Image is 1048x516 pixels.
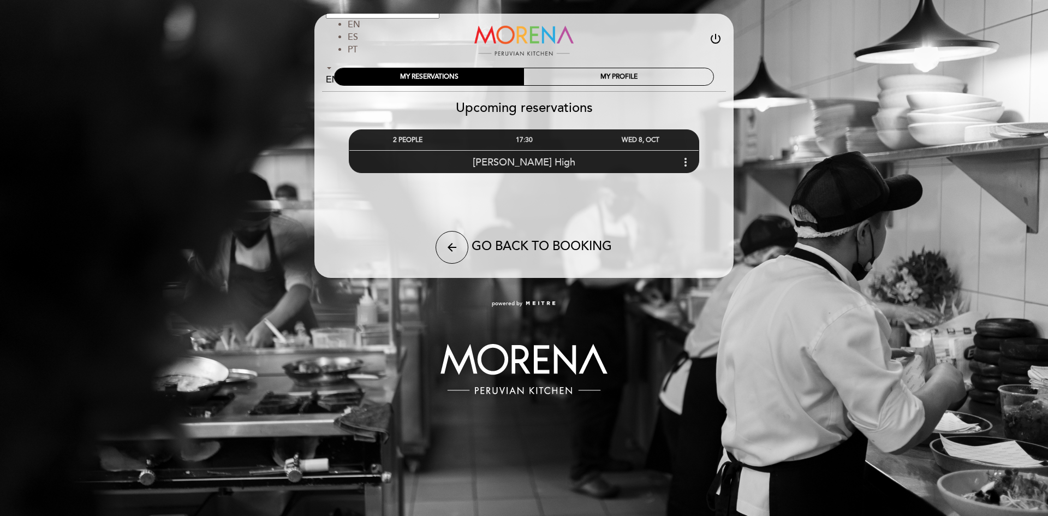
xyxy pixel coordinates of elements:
[349,130,466,150] div: 2 PEOPLE
[335,68,524,85] div: MY RESERVATIONS
[314,100,734,116] h2: Upcoming reservations
[466,130,582,150] div: 17:30
[348,19,360,30] span: EN
[348,32,358,43] span: ES
[582,130,699,150] div: WED 8, OCT
[348,44,358,55] span: PT
[679,156,692,169] i: more_vert
[492,300,556,307] a: powered by
[492,300,522,307] span: powered by
[436,231,468,264] button: arrow_back
[472,239,612,254] span: GO BACK TO BOOKING
[445,241,458,254] i: arrow_back
[524,68,713,85] div: MY PROFILE
[709,32,722,45] i: power_settings_new
[473,156,575,168] span: [PERSON_NAME] High
[456,26,592,56] a: Morena Peruvian Kitchen
[525,301,556,306] img: MEITRE
[709,32,722,49] button: power_settings_new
